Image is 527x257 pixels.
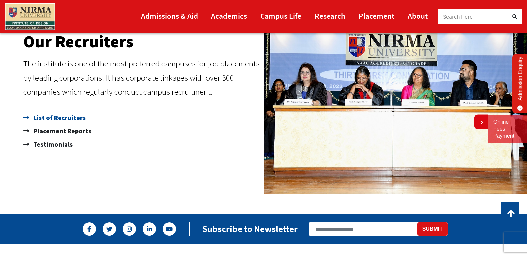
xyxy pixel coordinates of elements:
a: Placement Reports [23,124,260,138]
a: Academics [211,8,247,23]
img: main_logo [5,3,55,30]
a: List of Recruiters [23,111,260,124]
a: Placement [359,8,394,23]
h2: Our Recruiters [23,33,260,50]
a: Admissions & Aid [141,8,198,23]
a: Campus Life [260,8,301,23]
a: About [408,8,428,23]
a: Testimonials [23,138,260,151]
span: Search Here [443,13,473,20]
h2: Subscribe to Newsletter [202,223,298,234]
span: Testimonials [32,138,73,151]
span: Placement Reports [32,124,91,138]
a: Online Fees Payment [493,119,522,139]
button: Submit [417,222,448,236]
a: Research [315,8,345,23]
p: The institute is one of the most preferred campuses for job placements by leading corporations. I... [23,57,260,99]
span: List of Recruiters [32,111,86,124]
